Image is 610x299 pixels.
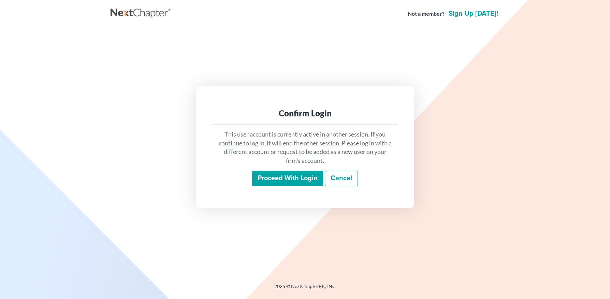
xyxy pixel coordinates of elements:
[325,171,358,186] a: Cancel
[408,10,445,18] strong: Not a member?
[447,10,499,17] a: Sign up [DATE]!
[218,108,392,119] div: Confirm Login
[218,130,392,165] p: This user account is currently active in another session. If you continue to log in, it will end ...
[111,283,499,295] div: 2025 © NextChapterBK, INC
[252,171,323,186] input: Proceed with login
